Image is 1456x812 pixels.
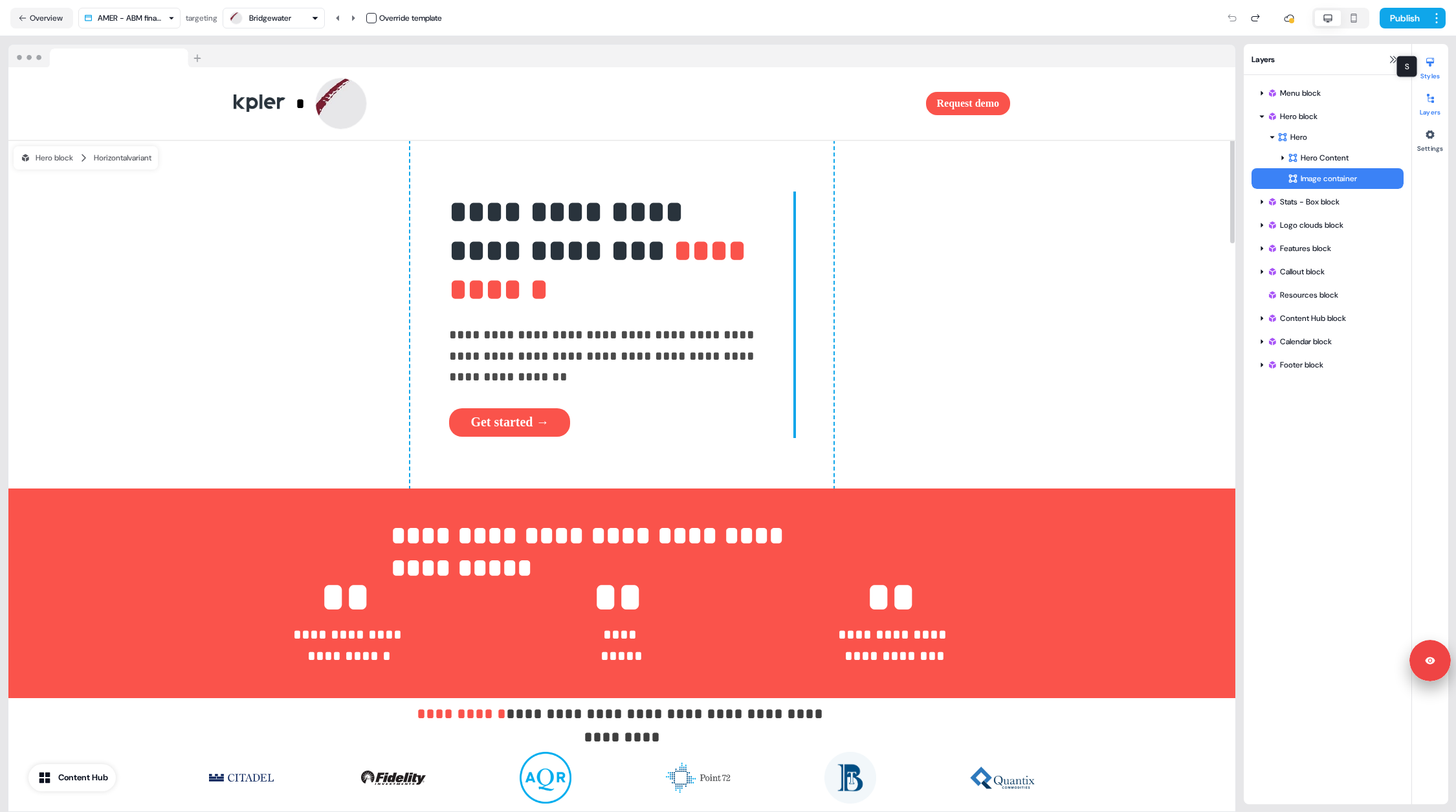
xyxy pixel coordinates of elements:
[1252,83,1404,104] div: Menu block
[1277,131,1398,144] div: Hero
[513,752,578,804] img: Image
[1396,56,1418,78] div: S
[186,12,217,25] div: targeting
[1252,215,1404,236] div: Logo clouds block
[1267,265,1398,278] div: Callout block
[1412,88,1448,116] button: Layers
[1267,87,1398,100] div: Menu block
[1267,110,1398,123] div: Hero block
[1267,195,1398,208] div: Stats - Box block
[1267,219,1398,232] div: Logo clouds block
[1252,106,1404,189] div: Hero blockHeroHero ContentImage container
[28,764,116,791] button: Content Hub
[666,752,731,804] img: Image
[1252,285,1404,305] div: Resources block
[223,8,325,28] button: Bridgewater
[970,752,1035,804] img: Image
[1267,335,1398,348] div: Calendar block
[58,771,108,784] div: Content Hub
[818,752,883,804] img: Image
[1252,308,1404,329] div: Content Hub block
[1267,242,1398,255] div: Features block
[20,151,73,164] div: Hero block
[1252,168,1404,189] div: Image container
[449,408,570,437] button: Get started →
[8,45,207,68] img: Browser topbar
[94,151,151,164] div: Horizontal variant
[209,752,274,804] img: Image
[1267,289,1398,302] div: Resources block
[1252,355,1404,375] div: Footer block
[1288,172,1398,185] div: Image container
[98,12,163,25] div: AMER - ABM financials
[627,92,1010,115] div: Request demo
[1267,358,1398,371] div: Footer block
[1244,44,1411,75] div: Layers
[1288,151,1398,164] div: Hero Content
[195,67,1049,140] div: *Request demo
[1380,8,1428,28] button: Publish
[1252,192,1404,212] div: Stats - Box block
[1252,148,1404,168] div: Hero Content
[249,12,291,25] div: Bridgewater
[449,408,762,437] div: Get started →
[1412,124,1448,153] button: Settings
[926,92,1010,115] button: Request demo
[1252,127,1404,189] div: HeroHero ContentImage container
[379,12,442,25] div: Override template
[1252,238,1404,259] div: Features block
[1412,52,1448,80] button: Styles
[1252,261,1404,282] div: Callout block
[361,752,426,804] img: Image
[1252,331,1404,352] div: Calendar block
[1267,312,1398,325] div: Content Hub block
[10,8,73,28] button: Overview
